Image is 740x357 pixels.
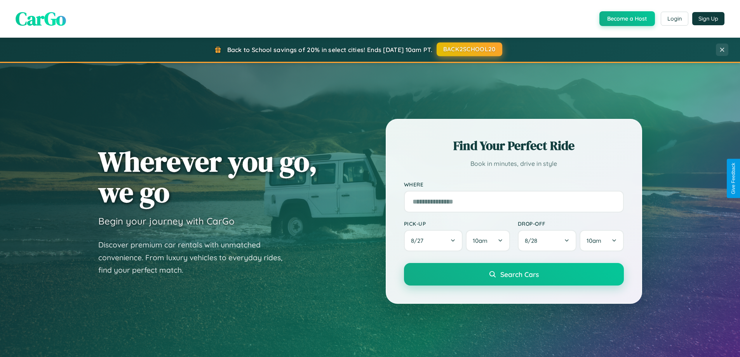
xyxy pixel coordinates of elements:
span: 10am [473,237,488,244]
button: BACK2SCHOOL20 [437,42,502,56]
h3: Begin your journey with CarGo [98,215,235,227]
span: Search Cars [500,270,539,279]
label: Where [404,181,624,188]
button: Search Cars [404,263,624,286]
div: Give Feedback [731,163,736,194]
label: Pick-up [404,220,510,227]
span: Back to School savings of 20% in select cities! Ends [DATE] 10am PT. [227,46,432,54]
button: Sign Up [692,12,724,25]
button: 8/28 [518,230,577,251]
label: Drop-off [518,220,624,227]
p: Discover premium car rentals with unmatched convenience. From luxury vehicles to everyday rides, ... [98,239,293,277]
h2: Find Your Perfect Ride [404,137,624,154]
span: 10am [587,237,601,244]
button: 8/27 [404,230,463,251]
h1: Wherever you go, we go [98,146,317,207]
button: Login [661,12,688,26]
button: 10am [466,230,510,251]
p: Book in minutes, drive in style [404,158,624,169]
span: 8 / 28 [525,237,541,244]
button: 10am [580,230,623,251]
button: Become a Host [599,11,655,26]
span: CarGo [16,6,66,31]
span: 8 / 27 [411,237,427,244]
